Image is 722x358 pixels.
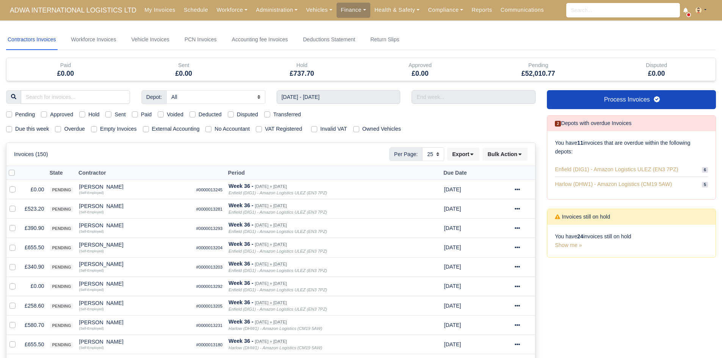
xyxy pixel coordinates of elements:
[79,210,104,214] small: (Self-Employed)
[152,125,200,133] label: External Accounting
[79,300,190,306] div: [PERSON_NAME]
[79,346,104,350] small: (Self-Employed)
[370,3,424,17] a: Health & Safety
[21,90,130,104] input: Search for invoices...
[22,316,47,335] td: £580.70
[50,284,73,289] span: pending
[702,167,708,173] span: 6
[79,249,104,253] small: (Self-Employed)
[50,264,73,270] span: pending
[50,303,73,309] span: pending
[389,147,423,161] span: Per Page:
[366,70,473,78] h5: £0.00
[50,110,73,119] label: Approved
[577,140,583,146] strong: 11
[684,322,722,358] iframe: Chat Widget
[369,30,401,50] a: Return Slips
[64,125,85,133] label: Overdue
[6,30,58,50] a: Contractors Invoices
[22,238,47,257] td: £655.50
[485,70,592,78] h5: £52,010.77
[255,339,287,344] small: [DATE] » [DATE]
[243,58,361,81] div: Hold
[229,338,253,344] strong: Week 36 -
[444,225,461,231] span: 1 week from now
[79,230,104,233] small: (Self-Employed)
[229,191,327,195] i: Enfield (DIG1) - Amazon Logistics ULEZ (EN3 7PZ)
[229,202,253,208] strong: Week 36 -
[444,264,461,270] span: 1 week from now
[196,245,223,250] small: #0000013204
[361,58,479,81] div: Approved
[79,327,104,330] small: (Self-Employed)
[255,242,287,247] small: [DATE] » [DATE]
[255,223,287,228] small: [DATE] » [DATE]
[22,199,47,219] td: £523.20
[70,30,118,50] a: Workforce Invoices
[366,61,473,70] div: Approved
[22,219,47,238] td: £390.90
[79,261,190,267] div: [PERSON_NAME]
[79,281,190,286] div: [PERSON_NAME]
[79,223,190,228] div: [PERSON_NAME]
[229,299,253,305] strong: Week 36 -
[467,3,496,17] a: Reports
[229,222,253,228] strong: Week 36 -
[76,166,193,180] th: Contractor
[603,70,710,78] h5: £0.00
[444,206,461,212] span: 1 week from now
[597,58,716,81] div: Disputed
[167,110,183,119] label: Voided
[79,242,190,247] div: [PERSON_NAME]
[555,177,708,192] a: Harlow (DHW1) - Amazon Logistics (CM19 5AW) 5
[252,3,302,17] a: Administration
[229,307,327,311] i: Enfield (DIG1) - Amazon Logistics ULEZ (EN3 7PZ)
[196,207,223,211] small: #0000013281
[50,226,73,231] span: pending
[412,90,536,104] input: End week...
[6,58,125,81] div: Paid
[196,323,223,328] small: #0000013231
[114,110,125,119] label: Sent
[22,180,47,199] td: £0.00
[229,210,327,214] i: Enfield (DIG1) - Amazon Logistics ULEZ (EN3 7PZ)
[12,70,119,78] h5: £0.00
[22,335,47,354] td: £655.50
[22,257,47,277] td: £340.90
[22,296,47,315] td: £258.60
[79,203,190,209] div: [PERSON_NAME]
[196,226,223,231] small: #0000013293
[196,188,223,192] small: #0000013245
[79,191,104,195] small: (Self-Employed)
[237,110,258,119] label: Disputed
[555,139,708,156] p: You have invoices that are overdue within the following depots:
[226,166,441,180] th: Period
[255,203,287,208] small: [DATE] » [DATE]
[555,162,708,177] a: Enfield (DIG1) - Amazon Logistics ULEZ (EN3 7PZ) 6
[555,121,561,127] span: 2
[273,110,301,119] label: Transferred
[14,151,48,158] h6: Invoices (150)
[447,148,479,161] button: Export
[47,166,76,180] th: State
[196,342,223,347] small: #0000013180
[199,110,222,119] label: Deducted
[255,184,287,189] small: [DATE] » [DATE]
[12,61,119,70] div: Paid
[230,30,290,50] a: Accounting fee Invoices
[555,214,610,220] h6: Invoices still on hold
[444,283,461,289] span: 1 week from now
[79,184,190,189] div: [PERSON_NAME]
[485,61,592,70] div: Pending
[22,277,47,296] td: £0.00
[229,319,253,325] strong: Week 36 -
[337,3,370,17] a: Finance
[50,245,73,251] span: pending
[249,61,356,70] div: Hold
[229,268,327,273] i: Enfield (DIG1) - Amazon Logistics ULEZ (EN3 7PZ)
[547,225,716,257] div: You have invoices still on hold
[196,284,223,289] small: #0000013292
